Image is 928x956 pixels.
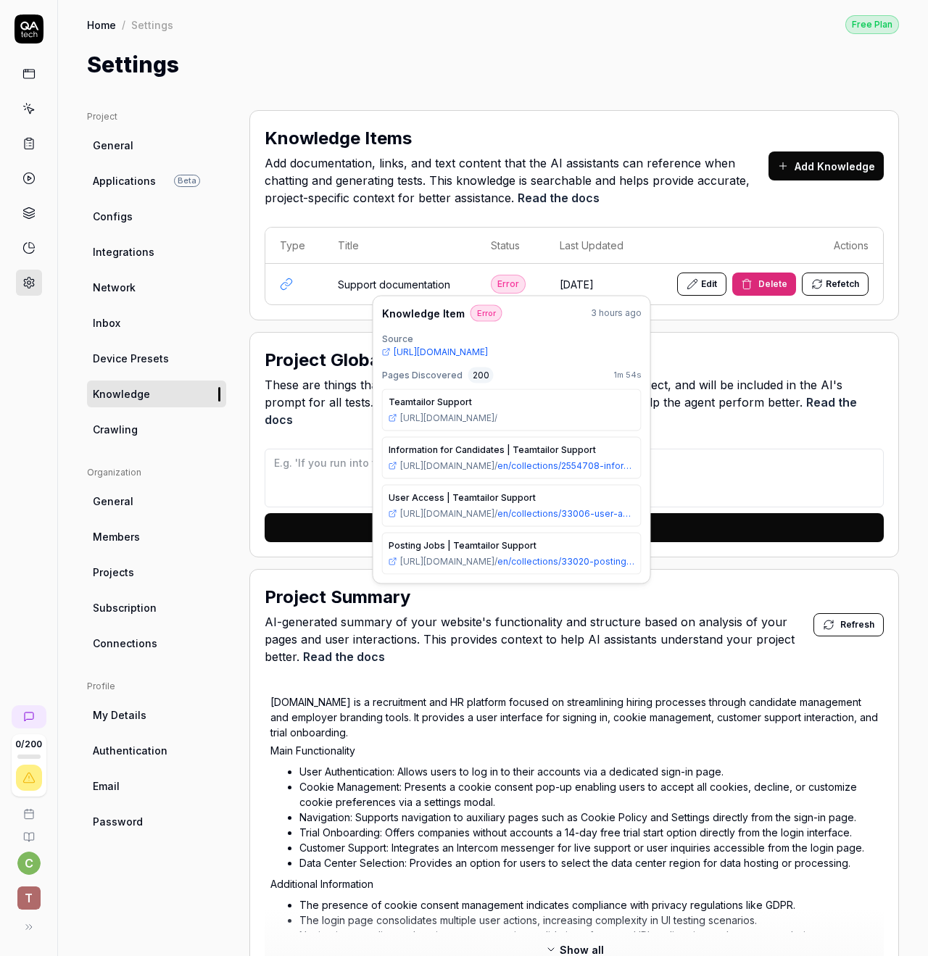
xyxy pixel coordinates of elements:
[87,132,226,159] a: General
[93,280,136,295] span: Network
[87,416,226,443] a: Crawling
[382,333,413,344] span: Source
[382,305,465,320] h4: Knowledge Item
[545,264,645,304] td: [DATE]
[87,381,226,407] a: Knowledge
[270,876,878,891] p: Additional Information
[497,555,650,566] span: en/collections/33020-posting-jobs
[265,584,410,610] h2: Project Summary
[87,466,226,479] div: Organization
[122,17,125,32] div: /
[491,275,526,294] div: Error
[87,167,226,194] a: ApplicationsBeta
[645,228,883,264] th: Actions
[6,797,51,820] a: Book a call with us
[389,395,635,408] span: Teamtailor Support
[93,814,143,829] span: Password
[299,825,878,840] li: Trial Onboarding: Offers companies without accounts a 14-day free trial start option directly fro...
[389,411,635,424] a: [URL][DOMAIN_NAME]/
[93,636,157,651] span: Connections
[87,559,226,586] a: Projects
[614,369,642,381] time: 1m 54s
[87,309,226,336] a: Inbox
[400,555,497,566] span: [URL][DOMAIN_NAME] /
[299,840,878,855] li: Customer Support: Integrates an Intercom messenger for live support or user inquiries accessible ...
[87,808,226,835] a: Password
[265,613,813,665] span: AI-generated summary of your website's functionality and structure based on analysis of your page...
[382,345,642,358] a: [URL][DOMAIN_NAME]
[174,175,200,187] span: Beta
[93,138,133,153] span: General
[265,125,412,151] h2: Knowledge Items
[17,886,41,910] span: T
[87,680,226,693] div: Profile
[6,820,51,843] a: Documentation
[299,855,878,870] li: Data Center Selection: Provides an option for users to select the data center region for data hos...
[471,305,502,322] div: Error
[299,764,878,779] li: User Authentication: Allows users to log in to their accounts via a dedicated sign-in page.
[87,274,226,301] a: Network
[591,307,642,318] time: 3 hours ago
[93,743,167,758] span: Authentication
[265,376,884,428] span: These are things that you want the QA agent to know about your project, and will be included in t...
[93,386,150,402] span: Knowledge
[270,743,878,758] p: Main Functionality
[93,315,120,331] span: Inbox
[265,513,884,542] button: Save context
[265,228,323,264] th: Type
[802,273,869,296] button: Refetch
[845,14,899,34] button: Free Plan
[400,460,497,470] span: [URL][DOMAIN_NAME] /
[400,412,497,423] span: [URL][DOMAIN_NAME] /
[389,459,635,472] a: [URL][DOMAIN_NAME]/en/collections/2554708-information-for-candidates
[400,507,497,518] span: [URL][DOMAIN_NAME] /
[476,228,545,264] th: Status
[87,737,226,764] a: Authentication
[93,209,133,224] span: Configs
[299,897,878,913] li: The presence of cookie consent management indicates compliance with privacy regulations like GDPR.
[545,228,645,264] th: Last Updated
[12,705,46,728] a: New conversation
[768,151,884,180] button: Add Knowledge
[677,273,726,296] button: Edit
[299,779,878,810] li: Cookie Management: Presents a cookie consent pop-up enabling users to accept all cookies, decline...
[15,740,42,749] span: 0 / 200
[382,368,463,381] span: Pages Discovered
[93,778,120,794] span: Email
[87,345,226,372] a: Device Presets
[323,264,476,304] td: Support documentation
[497,460,721,470] span: en/collections/2554708-information-for-candidates
[87,110,226,123] div: Project
[93,494,133,509] span: General
[303,649,385,664] a: Read the docs
[299,810,878,825] li: Navigation: Supports navigation to auxiliary pages such as Cookie Policy and Settings directly fr...
[265,154,768,207] span: Add documentation, links, and text content that the AI assistants can reference when chatting and...
[93,244,154,259] span: Integrations
[87,594,226,621] a: Subscription
[93,707,146,723] span: My Details
[87,702,226,728] a: My Details
[93,351,169,366] span: Device Presets
[93,565,134,580] span: Projects
[6,875,51,913] button: T
[87,203,226,230] a: Configs
[758,278,787,291] span: Delete
[17,852,41,875] button: c
[518,191,600,205] a: Read the docs
[87,49,179,81] h1: Settings
[732,273,796,296] button: Delete
[323,228,476,264] th: Title
[87,17,116,32] a: Home
[87,523,226,550] a: Members
[813,613,884,636] button: Refresh
[299,928,878,943] li: Navigation to policy and settings pages requires validation of correct URL redirection and conten...
[131,17,173,32] div: Settings
[87,773,226,799] a: Email
[389,554,635,568] a: [URL][DOMAIN_NAME]/en/collections/33020-posting-jobs
[845,15,899,34] div: Free Plan
[93,422,138,437] span: Crawling
[394,345,488,358] span: [URL][DOMAIN_NAME]
[299,913,878,928] li: The login page consolidates multiple user actions, increasing complexity in UI testing scenarios.
[265,347,459,373] h2: Project Global Context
